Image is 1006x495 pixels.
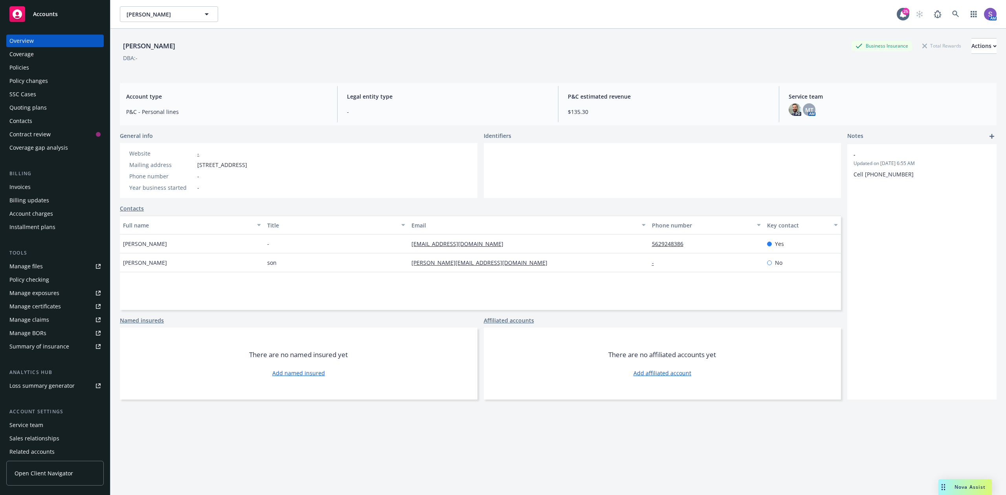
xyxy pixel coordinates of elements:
div: Invoices [9,181,31,193]
span: There are no affiliated accounts yet [608,350,716,359]
div: Manage files [9,260,43,273]
a: add [987,132,997,141]
span: - [197,172,199,180]
div: SSC Cases [9,88,36,101]
a: Accounts [6,3,104,25]
div: Business Insurance [852,41,912,51]
div: -Updated on [DATE] 6:55 AMCell [PHONE_NUMBER] [847,144,997,185]
a: Service team [6,419,104,431]
a: Start snowing [912,6,927,22]
span: $135.30 [568,108,769,116]
a: Affiliated accounts [484,316,534,324]
a: Named insureds [120,316,164,324]
div: Loss summary generator [9,379,75,392]
a: Billing updates [6,194,104,207]
a: Coverage gap analysis [6,141,104,154]
a: Contract review [6,128,104,141]
div: DBA: - [123,54,138,62]
div: Billing [6,170,104,178]
span: [PERSON_NAME] [127,10,195,18]
div: Account charges [9,207,53,220]
span: There are no named insured yet [249,350,348,359]
div: Manage claims [9,313,49,326]
span: Notes [847,132,863,141]
span: Cell [PHONE_NUMBER] [854,170,914,178]
span: No [775,258,782,267]
div: Manage certificates [9,300,61,313]
div: Phone number [652,221,753,229]
button: Key contact [764,216,841,235]
a: Contacts [6,115,104,127]
a: [PERSON_NAME][EMAIL_ADDRESS][DOMAIN_NAME] [411,259,554,266]
span: P&C estimated revenue [568,92,769,101]
a: 5629248386 [652,240,690,247]
a: [EMAIL_ADDRESS][DOMAIN_NAME] [411,240,510,247]
a: Related accounts [6,445,104,458]
a: Sales relationships [6,432,104,445]
span: - [854,150,970,159]
div: Policies [9,61,29,74]
button: Email [408,216,649,235]
a: Invoices [6,181,104,193]
button: Full name [120,216,264,235]
div: Policy changes [9,75,48,87]
div: Key contact [767,221,829,229]
a: Manage BORs [6,327,104,339]
span: Open Client Navigator [15,469,73,477]
a: Manage certificates [6,300,104,313]
span: Account type [126,92,328,101]
div: Account settings [6,408,104,416]
a: Policy changes [6,75,104,87]
span: Legal entity type [347,92,549,101]
a: SSC Cases [6,88,104,101]
a: Search [948,6,964,22]
div: Summary of insurance [9,340,69,353]
a: Quoting plans [6,101,104,114]
a: - [197,150,199,157]
div: Policy checking [9,273,49,286]
div: Website [129,149,194,158]
div: [PERSON_NAME] [120,41,178,51]
button: [PERSON_NAME] [120,6,218,22]
span: Accounts [33,11,58,17]
span: [STREET_ADDRESS] [197,161,247,169]
div: Title [267,221,397,229]
a: Summary of insurance [6,340,104,353]
div: Phone number [129,172,194,180]
a: - [652,259,660,266]
div: Email [411,221,637,229]
button: Actions [971,38,997,54]
div: Contacts [9,115,32,127]
span: son [267,258,277,267]
div: Coverage [9,48,34,60]
button: Nova Assist [938,479,992,495]
a: Coverage [6,48,104,60]
div: Manage exposures [9,287,59,299]
div: Service team [9,419,43,431]
a: Installment plans [6,221,104,233]
button: Phone number [649,216,764,235]
a: Manage exposures [6,287,104,299]
span: Updated on [DATE] 6:55 AM [854,160,990,167]
a: Policies [6,61,104,74]
div: Sales relationships [9,432,59,445]
div: Analytics hub [6,368,104,376]
div: 25 [902,8,909,15]
div: Related accounts [9,445,55,458]
a: Policy checking [6,273,104,286]
a: Switch app [966,6,982,22]
a: Contacts [120,204,144,213]
a: Manage claims [6,313,104,326]
div: Drag to move [938,479,948,495]
a: Loss summary generator [6,379,104,392]
a: Manage files [6,260,104,273]
div: Quoting plans [9,101,47,114]
img: photo [789,103,801,116]
span: Nova Assist [955,484,986,490]
span: MT [805,106,813,114]
div: Total Rewards [918,41,965,51]
span: P&C - Personal lines [126,108,328,116]
a: Add affiliated account [633,369,691,377]
a: Add named insured [272,369,325,377]
button: Title [264,216,408,235]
